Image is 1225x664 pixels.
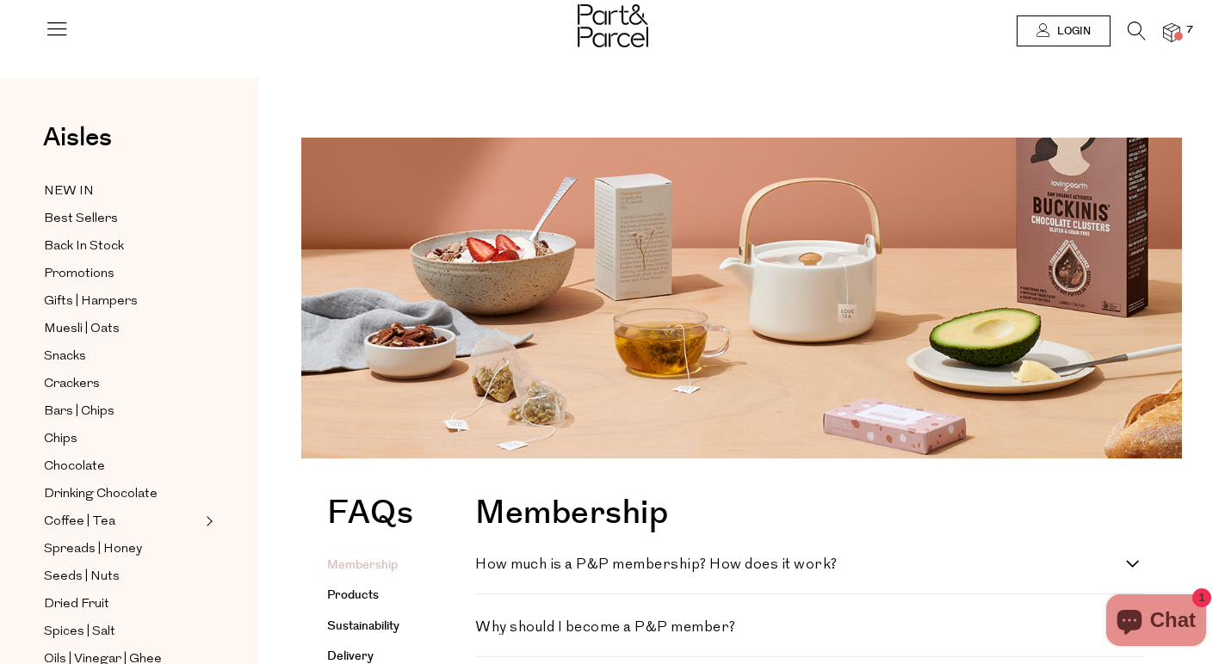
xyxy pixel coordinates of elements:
[327,497,413,538] h1: FAQs
[44,373,201,395] a: Crackers
[44,346,201,367] a: Snacks
[1182,22,1197,38] span: 7
[44,512,115,532] span: Coffee | Tea
[44,181,94,202] span: NEW IN
[1163,23,1180,41] a: 7
[1053,24,1091,39] span: Login
[44,456,201,477] a: Chocolate
[475,557,1126,572] h4: How much is a P&P membership? How does it work?
[44,208,201,230] a: Best Sellers
[44,209,118,230] span: Best Sellers
[44,566,201,587] a: Seeds | Nuts
[44,567,120,587] span: Seeds | Nuts
[201,511,213,532] button: Expand/Collapse Coffee | Tea
[44,291,201,312] a: Gifts | Hampers
[44,622,115,642] span: Spices | Salt
[578,4,648,47] img: Part&Parcel
[327,618,399,635] a: Sustainability
[327,587,379,604] a: Products
[44,483,201,505] a: Drinking Chocolate
[44,347,86,367] span: Snacks
[44,594,109,615] span: Dried Fruit
[44,401,201,422] a: Bars | Chips
[327,556,398,574] a: Membership
[44,236,201,257] a: Back In Stock
[1101,594,1211,650] inbox-online-store-chat: Shopify online store chat
[44,318,201,340] a: Muesli | Oats
[44,264,114,285] span: Promotions
[44,402,114,422] span: Bars | Chips
[1017,15,1111,46] a: Login
[44,319,120,340] span: Muesli | Oats
[44,181,201,202] a: NEW IN
[301,138,1182,458] img: faq-image_1344x_crop_center.png
[43,125,112,168] a: Aisles
[44,484,158,505] span: Drinking Chocolate
[44,428,201,450] a: Chips
[44,511,201,532] a: Coffee | Tea
[44,539,142,560] span: Spreads | Honey
[44,292,138,312] span: Gifts | Hampers
[43,119,112,157] span: Aisles
[44,237,124,257] span: Back In Stock
[44,457,105,477] span: Chocolate
[44,593,201,615] a: Dried Fruit
[44,621,201,642] a: Spices | Salt
[475,620,1126,635] h4: Why should I become a P&P member?
[44,429,77,450] span: Chips
[44,538,201,560] a: Spreads | Honey
[44,263,201,285] a: Promotions
[44,374,100,395] span: Crackers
